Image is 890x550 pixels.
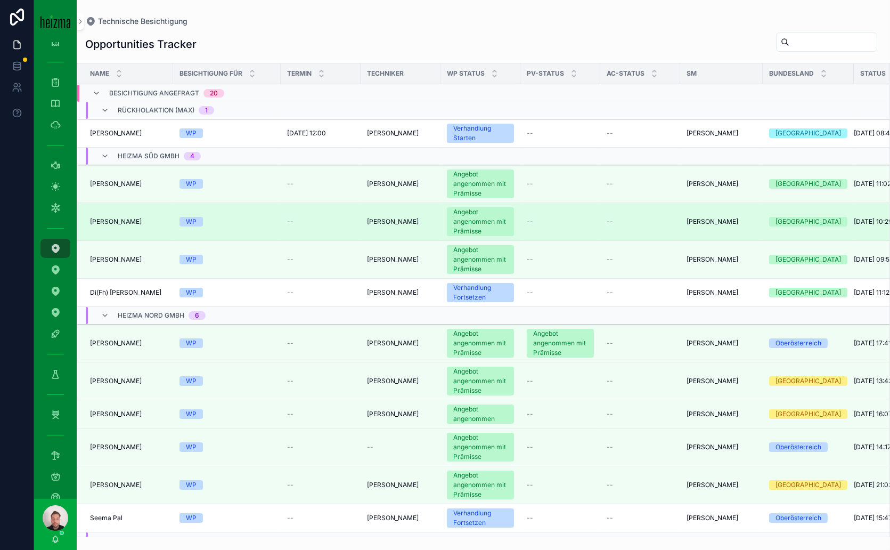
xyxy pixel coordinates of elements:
span: SM [687,69,697,78]
div: 6 [195,311,199,320]
a: [PERSON_NAME] [367,217,434,226]
a: -- [367,443,434,451]
span: -- [527,514,533,522]
span: -- [527,443,533,451]
span: WP Status [447,69,485,78]
div: WP [186,179,197,189]
div: Verhandlung Starten [453,124,508,143]
span: [PERSON_NAME] [687,129,738,137]
a: -- [607,377,674,385]
a: [PERSON_NAME] [687,514,756,522]
span: [PERSON_NAME] [687,410,738,418]
span: -- [287,410,293,418]
a: -- [287,514,354,522]
a: -- [607,288,674,297]
a: -- [287,443,354,451]
a: [PERSON_NAME] [367,255,434,264]
a: Verhandlung Fortsetzen [447,283,514,302]
a: [PERSON_NAME] [687,180,756,188]
span: -- [527,255,533,264]
a: [PERSON_NAME] [90,255,167,264]
div: [GEOGRAPHIC_DATA] [775,217,841,227]
div: Angebot angenommen mit Prämisse [453,367,508,395]
a: Angebot angenommen mit Prämisse [447,367,514,395]
div: Angebot angenommen mit Prämisse [453,245,508,274]
span: -- [527,410,533,418]
a: Oberösterreich [769,338,847,348]
a: [PERSON_NAME] [687,410,756,418]
a: -- [607,443,674,451]
span: Besichtigung für [179,69,242,78]
a: [PERSON_NAME] [687,481,756,489]
span: -- [527,180,533,188]
span: [PERSON_NAME] [90,481,142,489]
a: -- [527,217,594,226]
div: [GEOGRAPHIC_DATA] [775,128,841,138]
span: [PERSON_NAME] [687,377,738,385]
a: [GEOGRAPHIC_DATA] [769,179,847,189]
a: [GEOGRAPHIC_DATA] [769,480,847,490]
span: Status [860,69,886,78]
a: -- [287,339,354,347]
span: [PERSON_NAME] [367,481,419,489]
span: -- [607,514,613,522]
div: Angebot angenommen [453,405,508,424]
a: [PERSON_NAME] [687,443,756,451]
a: [PERSON_NAME] [90,129,167,137]
a: -- [527,129,594,137]
div: WP [186,442,197,452]
span: -- [287,443,293,451]
a: [PERSON_NAME] [367,410,434,418]
span: -- [527,377,533,385]
a: Angebot angenommen mit Prämisse [447,169,514,198]
div: [GEOGRAPHIC_DATA] [775,480,841,490]
a: [PERSON_NAME] [90,180,167,188]
span: [PERSON_NAME] [687,180,738,188]
a: -- [287,481,354,489]
a: Technische Besichtigung [85,16,187,27]
a: WP [179,409,274,419]
span: -- [287,377,293,385]
a: [PERSON_NAME] [367,129,434,137]
a: Oberösterreich [769,442,847,452]
a: -- [527,288,594,297]
span: Besichtigung angefragt [109,90,199,98]
a: [PERSON_NAME] [687,288,756,297]
span: AC-Status [607,69,644,78]
a: Verhandlung Starten [447,124,514,143]
span: -- [367,443,373,451]
a: Angebot angenommen mit Prämisse [447,471,514,499]
a: WP [179,376,274,386]
span: Termin [287,69,312,78]
div: 20 [210,90,218,98]
a: Angebot angenommen mit Prämisse [447,329,514,358]
span: Rückholaktion (Max) [118,107,194,115]
a: [PERSON_NAME] [90,217,167,226]
a: -- [287,377,354,385]
span: [PERSON_NAME] [367,180,419,188]
a: -- [287,288,354,297]
a: [PERSON_NAME] [90,443,167,451]
a: WP [179,179,274,189]
span: -- [607,481,613,489]
a: [DATE] 12:00 [287,129,354,137]
a: Oberösterreich [769,513,847,523]
span: -- [607,410,613,418]
a: -- [607,217,674,226]
a: -- [527,180,594,188]
a: -- [287,180,354,188]
div: WP [186,288,197,297]
span: [DATE] 11:12 [854,288,889,297]
span: [PERSON_NAME] [90,339,142,347]
img: App logo [40,14,70,28]
a: -- [607,339,674,347]
span: [PERSON_NAME] [367,339,419,347]
div: Angebot angenommen mit Prämisse [453,471,508,499]
a: WP [179,513,274,523]
span: [PERSON_NAME] [687,514,738,522]
span: PV-Status [527,69,564,78]
a: WP [179,217,274,227]
a: -- [287,217,354,226]
span: [PERSON_NAME] [367,217,419,226]
a: -- [287,410,354,418]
